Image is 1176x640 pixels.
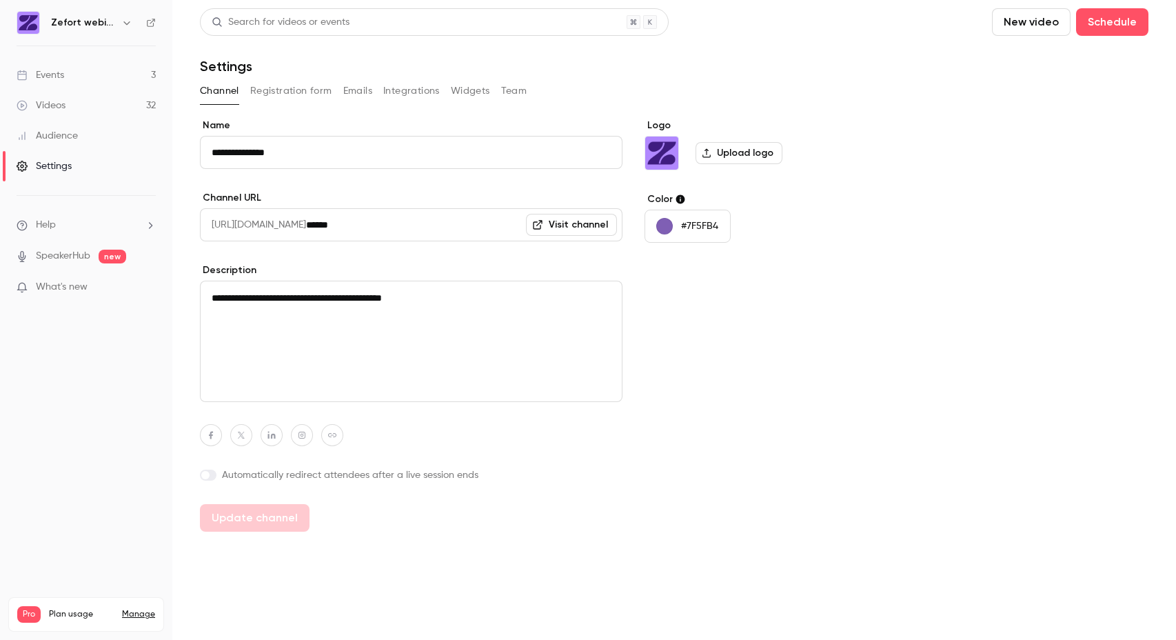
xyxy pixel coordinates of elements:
[51,16,116,30] h6: Zefort webinars
[250,80,332,102] button: Registration form
[200,263,622,277] label: Description
[17,606,41,623] span: Pro
[17,159,72,173] div: Settings
[200,208,306,241] span: [URL][DOMAIN_NAME]
[200,191,622,205] label: Channel URL
[383,80,440,102] button: Integrations
[122,609,155,620] a: Manage
[212,15,349,30] div: Search for videos or events
[200,119,622,132] label: Name
[451,80,490,102] button: Widgets
[696,142,782,164] label: Upload logo
[992,8,1071,36] button: New video
[343,80,372,102] button: Emails
[645,192,856,206] label: Color
[645,119,856,170] section: Logo
[17,129,78,143] div: Audience
[17,12,39,34] img: Zefort webinars
[200,58,252,74] h1: Settings
[139,281,156,294] iframe: Noticeable Trigger
[200,80,239,102] button: Channel
[17,68,64,82] div: Events
[645,119,856,132] label: Logo
[99,250,126,263] span: new
[526,214,617,236] a: Visit channel
[501,80,527,102] button: Team
[17,99,65,112] div: Videos
[36,249,90,263] a: SpeakerHub
[681,219,718,233] p: #7F5FB4
[1076,8,1148,36] button: Schedule
[17,218,156,232] li: help-dropdown-opener
[49,609,114,620] span: Plan usage
[200,468,622,482] label: Automatically redirect attendees after a live session ends
[36,218,56,232] span: Help
[645,210,731,243] button: #7F5FB4
[645,137,678,170] img: Zefort webinars
[36,280,88,294] span: What's new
